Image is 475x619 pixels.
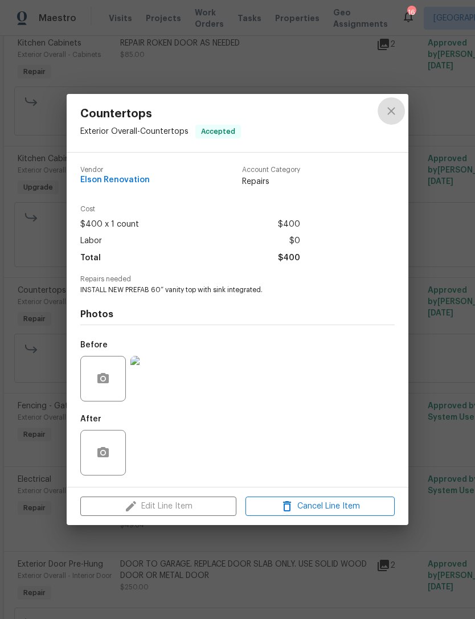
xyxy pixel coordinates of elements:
[407,7,415,18] div: 16
[378,97,405,125] button: close
[80,127,189,135] span: Exterior Overall - Countertops
[80,216,139,233] span: $400 x 1 count
[80,276,395,283] span: Repairs needed
[278,216,300,233] span: $400
[80,176,150,185] span: Elson Renovation
[80,233,102,249] span: Labor
[80,285,363,295] span: INSTALL NEW PREFAB 60” vanity top with sink integrated.
[245,497,395,516] button: Cancel Line Item
[80,341,108,349] h5: Before
[80,309,395,320] h4: Photos
[249,499,391,514] span: Cancel Line Item
[80,415,101,423] h5: After
[289,233,300,249] span: $0
[278,250,300,267] span: $400
[242,166,300,174] span: Account Category
[80,166,150,174] span: Vendor
[80,206,300,213] span: Cost
[80,250,101,267] span: Total
[80,108,241,120] span: Countertops
[196,126,240,137] span: Accepted
[242,176,300,187] span: Repairs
